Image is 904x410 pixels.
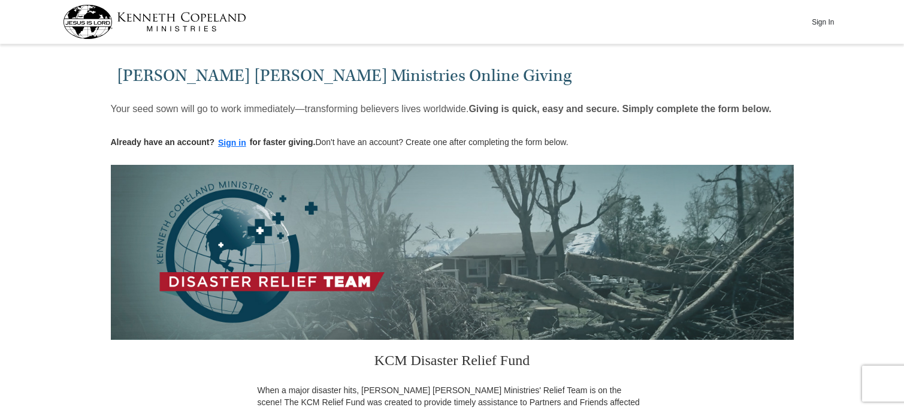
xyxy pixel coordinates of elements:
[468,104,771,114] strong: Giving is quick, easy and secure. Simply complete the form below.
[805,13,841,31] button: Sign In
[63,5,246,39] img: kcm-header-logo.svg
[111,103,772,115] p: Your seed sown will go to work immediately—transforming believers lives worldwide.
[111,136,569,150] p: Don't have an account? Create one after completing the form below.
[117,66,787,86] h1: [PERSON_NAME] [PERSON_NAME] Ministries Online Giving
[111,137,316,147] strong: Already have an account? for faster giving.
[214,136,250,150] button: Sign in
[258,340,647,384] h3: KCM Disaster Relief Fund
